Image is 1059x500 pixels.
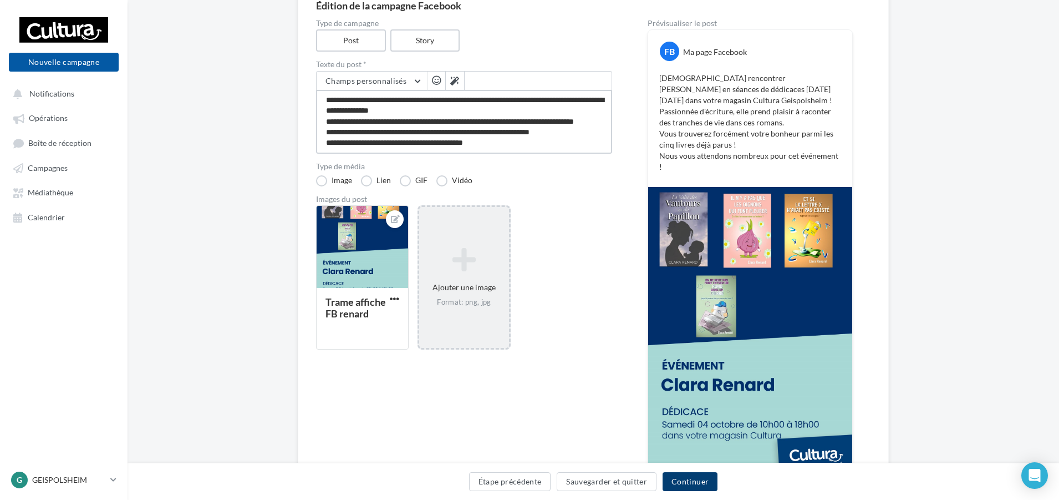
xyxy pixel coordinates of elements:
div: Prévisualiser le post [648,19,853,27]
div: Open Intercom Messenger [1021,462,1048,489]
label: Image [316,175,352,186]
button: Champs personnalisés [317,72,427,90]
button: Sauvegarder et quitter [557,472,656,491]
span: G [17,474,22,486]
button: Notifications [7,83,116,103]
button: Continuer [663,472,717,491]
label: Type de média [316,163,612,170]
button: Nouvelle campagne [9,53,119,72]
span: Médiathèque [28,188,73,198]
div: Ma page Facebook [683,47,747,58]
label: Texte du post * [316,60,612,68]
p: GEISPOLSHEIM [32,474,106,486]
span: Boîte de réception [28,138,91,148]
label: Lien [361,175,391,186]
span: Campagnes [28,163,68,173]
div: Édition de la campagne Facebook [316,1,870,11]
label: Vidéo [436,175,472,186]
label: GIF [400,175,427,186]
label: Post [316,29,386,52]
a: Campagnes [7,158,121,178]
label: Story [390,29,460,52]
label: Type de campagne [316,19,612,27]
a: Boîte de réception [7,133,121,153]
button: Étape précédente [469,472,551,491]
a: Opérations [7,108,121,128]
div: FB [660,42,679,61]
div: Images du post [316,195,612,203]
a: Calendrier [7,207,121,227]
span: Opérations [29,114,68,123]
a: G GEISPOLSHEIM [9,469,119,491]
a: Médiathèque [7,182,121,202]
span: Calendrier [28,213,65,222]
span: Champs personnalisés [325,76,406,85]
div: Trame affiche FB renard [325,296,386,320]
span: Notifications [29,89,74,98]
p: [DEMOGRAPHIC_DATA] rencontrer [PERSON_NAME] en séances de dédicaces [DATE][DATE] dans votre magas... [659,73,841,173]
